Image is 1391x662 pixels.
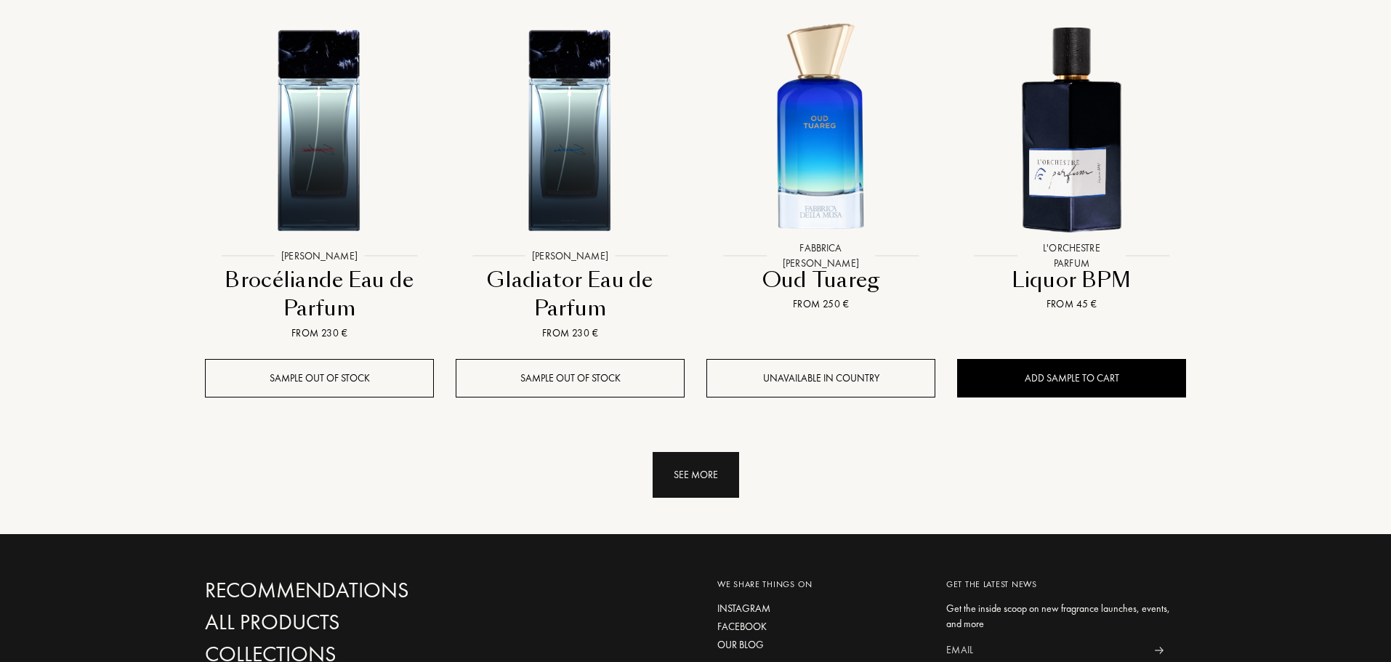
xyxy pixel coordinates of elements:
div: Sample out of stock [456,359,685,397]
div: Add sample to cart [957,359,1186,397]
div: From 230 € [211,326,428,341]
img: Brocéliande Eau de Parfum Sora Dora [206,15,432,241]
a: Our blog [717,637,924,653]
img: Gladiator Eau de Parfum Sora Dora [457,15,683,241]
div: From 45 € [963,296,1180,312]
img: Oud Tuareg Fabbrica Della Musa [708,15,934,241]
div: Brocéliande Eau de Parfum [211,266,428,323]
div: Gladiator Eau de Parfum [461,266,679,323]
a: Recommendations [205,578,517,603]
a: All products [205,610,517,635]
div: Get the inside scoop on new fragrance launches, events, and more [946,601,1175,631]
div: From 230 € [461,326,679,341]
img: Liquor BPM L'Orchestre Parfum [959,15,1185,241]
div: Unavailable in country [706,359,935,397]
img: news_send.svg [1154,647,1164,654]
a: Facebook [717,619,924,634]
a: Instagram [717,601,924,616]
div: Get the latest news [946,578,1175,591]
div: See more [653,452,739,498]
div: Sample out of stock [205,359,434,397]
div: From 250 € [712,296,930,312]
div: We share things on [717,578,924,591]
